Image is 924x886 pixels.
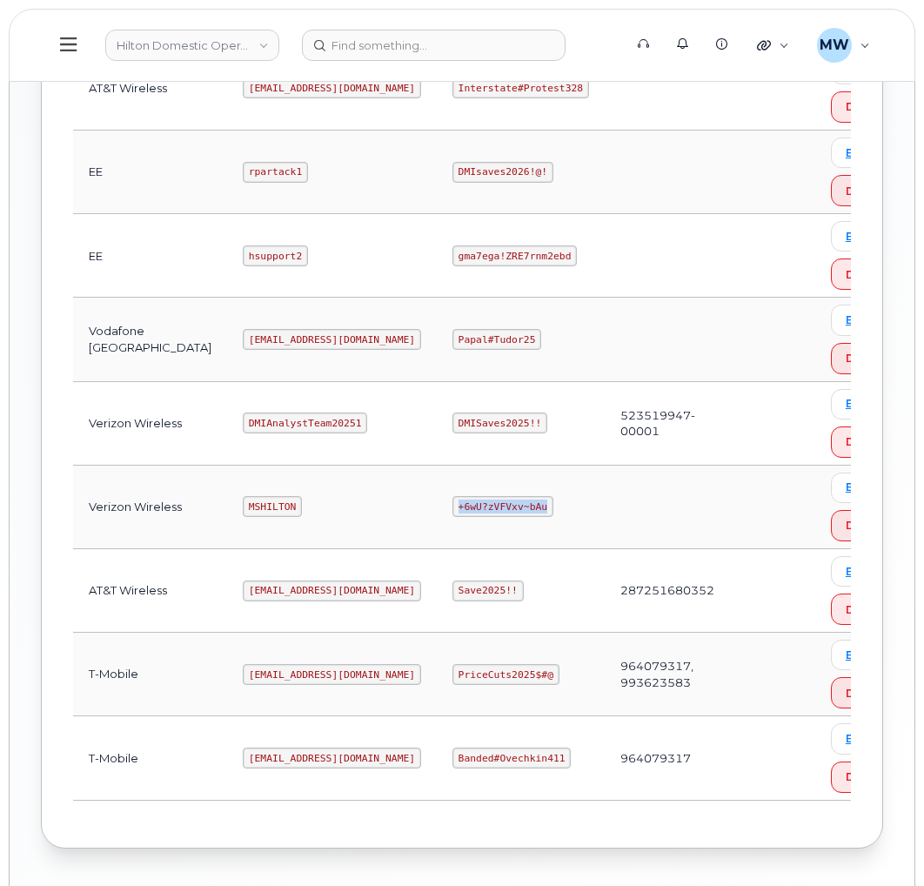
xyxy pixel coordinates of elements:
[605,382,730,466] td: 523519947-00001
[846,350,886,366] span: Delete
[831,594,901,625] button: Delete
[831,640,883,670] a: Edit
[73,47,227,131] td: AT&T Wireless
[243,413,367,433] code: DMIAnalystTeam20251
[105,30,279,61] a: Hilton Domestic Operating Company Inc
[846,517,886,534] span: Delete
[846,601,886,618] span: Delete
[452,413,547,433] code: DMISaves2025!!
[452,77,589,98] code: Interstate#Protest328
[73,298,227,381] td: Vodafone [GEOGRAPHIC_DATA]
[73,466,227,549] td: Verizon Wireless
[831,473,883,503] a: Edit
[605,716,730,800] td: 964079317
[846,266,886,283] span: Delete
[243,581,421,601] code: [EMAIL_ADDRESS][DOMAIN_NAME]
[831,343,901,374] button: Delete
[831,138,883,168] a: Edit
[831,510,901,541] button: Delete
[848,810,911,873] iframe: Messenger Launcher
[73,549,227,633] td: AT&T Wireless
[452,748,571,769] code: Banded#Ovechkin411
[831,221,883,252] a: Edit
[73,633,227,716] td: T-Mobile
[605,549,730,633] td: 287251680352
[846,183,886,199] span: Delete
[820,35,849,56] span: MW
[243,748,421,769] code: [EMAIL_ADDRESS][DOMAIN_NAME]
[243,245,308,266] code: hsupport2
[831,175,901,206] button: Delete
[73,214,227,298] td: EE
[302,30,566,61] input: Find something...
[73,382,227,466] td: Verizon Wireless
[73,716,227,800] td: T-Mobile
[831,723,883,754] a: Edit
[452,245,577,266] code: gma7ega!ZRE7rnm2ebd
[243,664,421,685] code: [EMAIL_ADDRESS][DOMAIN_NAME]
[805,28,882,63] div: Marissa Weiss
[452,162,553,183] code: DMIsaves2026!@!
[243,162,308,183] code: rpartack1
[745,28,801,63] div: Quicklinks
[831,389,883,420] a: Edit
[605,633,730,716] td: 964079317, 993623583
[452,329,541,350] code: Papal#Tudor25
[831,762,901,793] button: Delete
[831,556,883,587] a: Edit
[831,258,901,290] button: Delete
[243,329,421,350] code: [EMAIL_ADDRESS][DOMAIN_NAME]
[243,77,421,98] code: [EMAIL_ADDRESS][DOMAIN_NAME]
[452,664,559,685] code: PriceCuts2025$#@
[846,98,886,115] span: Delete
[452,496,553,517] code: +6wU?zVFVxv~bAu
[846,433,886,450] span: Delete
[846,769,886,785] span: Delete
[243,496,302,517] code: MSHILTON
[831,305,883,335] a: Edit
[846,685,886,701] span: Delete
[73,131,227,214] td: EE
[831,426,901,458] button: Delete
[452,581,524,601] code: Save2025!!
[831,91,901,123] button: Delete
[831,677,901,708] button: Delete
